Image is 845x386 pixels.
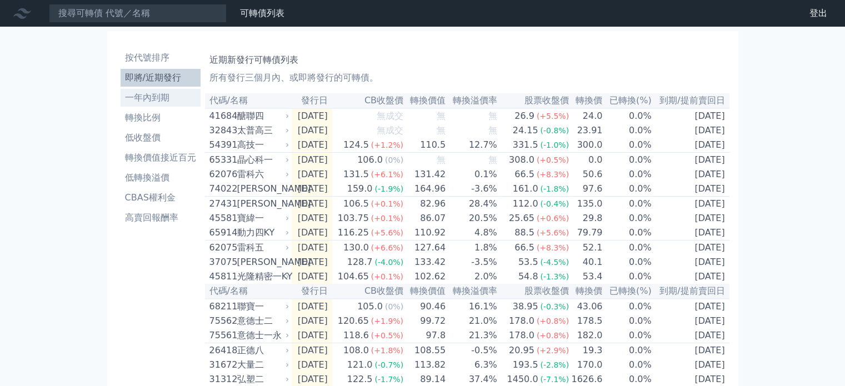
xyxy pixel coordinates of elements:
[404,299,446,314] td: 90.46
[652,225,729,240] td: [DATE]
[237,124,287,137] div: 太普高三
[371,214,403,223] span: (+0.1%)
[237,329,287,342] div: 意德士一永
[404,358,446,372] td: 113.82
[341,138,371,152] div: 124.5
[209,168,234,181] div: 62076
[446,328,498,343] td: 21.3%
[569,225,603,240] td: 79.79
[121,191,201,204] li: CBAS權利金
[209,255,234,269] div: 37075
[652,197,729,212] td: [DATE]
[652,167,729,182] td: [DATE]
[336,270,371,283] div: 104.65
[540,141,569,149] span: (-1.0%)
[237,241,287,254] div: 雷科五
[652,211,729,225] td: [DATE]
[121,209,201,227] a: 高賣回報酬率
[121,51,201,64] li: 按代號排序
[121,91,201,104] li: 一年內到期
[374,184,403,193] span: (-1.9%)
[652,240,729,255] td: [DATE]
[488,125,497,136] span: 無
[237,153,287,167] div: 晶心科一
[121,129,201,147] a: 低收盤價
[371,141,403,149] span: (+1.2%)
[345,255,375,269] div: 128.7
[512,226,537,239] div: 88.5
[569,284,603,299] th: 轉換價
[237,270,287,283] div: 光隆精密一KY
[446,255,498,269] td: -3.5%
[507,153,537,167] div: 308.0
[336,212,371,225] div: 103.75
[516,255,541,269] div: 53.5
[371,170,403,179] span: (+6.1%)
[355,300,385,313] div: 105.0
[237,255,287,269] div: [PERSON_NAME]
[446,343,498,358] td: -0.5%
[569,314,603,328] td: 178.5
[404,138,446,153] td: 110.5
[569,123,603,138] td: 23.91
[603,138,652,153] td: 0.0%
[801,4,836,22] a: 登出
[121,169,201,187] a: 低轉換溢價
[537,317,569,325] span: (+0.8%)
[345,182,375,195] div: 159.0
[540,126,569,135] span: (-0.8%)
[540,360,569,369] span: (-2.8%)
[603,182,652,197] td: 0.0%
[336,314,371,328] div: 120.65
[237,109,287,123] div: 醣聯四
[603,211,652,225] td: 0.0%
[332,93,404,108] th: CB收盤價
[292,343,332,358] td: [DATE]
[603,284,652,299] th: 已轉換(%)
[537,331,569,340] span: (+0.8%)
[603,255,652,269] td: 0.0%
[537,346,569,355] span: (+2.9%)
[603,240,652,255] td: 0.0%
[121,49,201,67] a: 按代號排序
[209,182,234,195] div: 74022
[404,197,446,212] td: 82.96
[511,124,541,137] div: 24.15
[345,358,375,372] div: 121.0
[209,300,234,313] div: 68211
[652,269,729,284] td: [DATE]
[569,211,603,225] td: 29.8
[292,225,332,240] td: [DATE]
[603,167,652,182] td: 0.0%
[209,124,234,137] div: 32843
[341,329,371,342] div: 118.6
[652,138,729,153] td: [DATE]
[511,300,541,313] div: 38.95
[341,197,371,210] div: 106.5
[540,302,569,311] span: (-0.3%)
[603,314,652,328] td: 0.0%
[371,331,403,340] span: (+0.5%)
[404,167,446,182] td: 131.42
[569,108,603,123] td: 24.0
[603,343,652,358] td: 0.0%
[374,360,403,369] span: (-0.7%)
[652,153,729,168] td: [DATE]
[209,358,234,372] div: 31672
[209,53,725,67] h1: 近期新發行可轉債列表
[237,226,287,239] div: 動力四KY
[292,108,332,123] td: [DATE]
[292,240,332,255] td: [DATE]
[209,344,234,357] div: 26418
[404,211,446,225] td: 86.07
[437,111,446,121] span: 無
[404,328,446,343] td: 97.8
[569,299,603,314] td: 43.06
[209,373,234,386] div: 31312
[569,343,603,358] td: 19.3
[446,197,498,212] td: 28.4%
[371,346,403,355] span: (+1.8%)
[446,211,498,225] td: 20.5%
[292,123,332,138] td: [DATE]
[292,93,332,108] th: 發行日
